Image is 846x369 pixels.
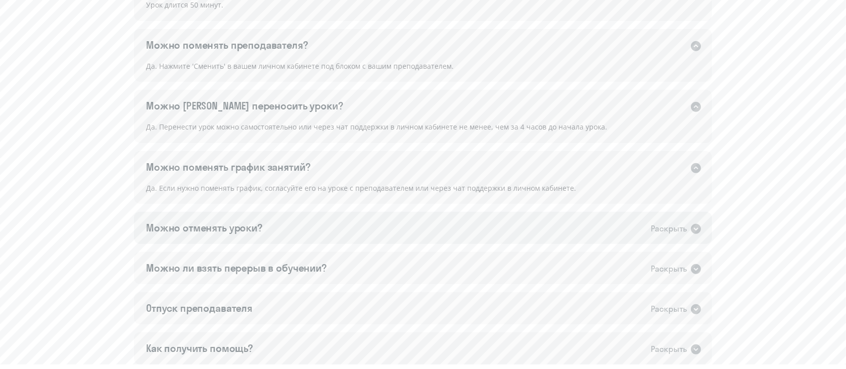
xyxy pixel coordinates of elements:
[146,221,262,235] div: Можно отменять уроки?
[134,60,712,82] div: Да. Нажмите 'Сменить' в вашем личном кабинете под блоком с вашим преподавателем.
[651,263,687,275] div: Раскрыть
[146,38,308,52] div: Можно поменять преподавателя?
[146,160,311,174] div: Можно поменять график занятий?
[134,121,712,143] div: Да. Перенести урок можно самостоятельно или через чат поддержки в личном кабинете не менее, чем з...
[134,182,712,204] div: Да. Если нужно поменять график, согласуйте его на уроке с преподавателем или через чат поддержки ...
[651,303,687,315] div: Раскрыть
[146,301,252,315] div: Отпуск преподавателя
[146,261,327,275] div: Можно ли взять перерыв в обучении?
[651,343,687,355] div: Раскрыть
[146,341,253,355] div: Как получить помощь?
[651,222,687,235] div: Раскрыть
[146,99,343,113] div: Можно [PERSON_NAME] переносить уроки?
